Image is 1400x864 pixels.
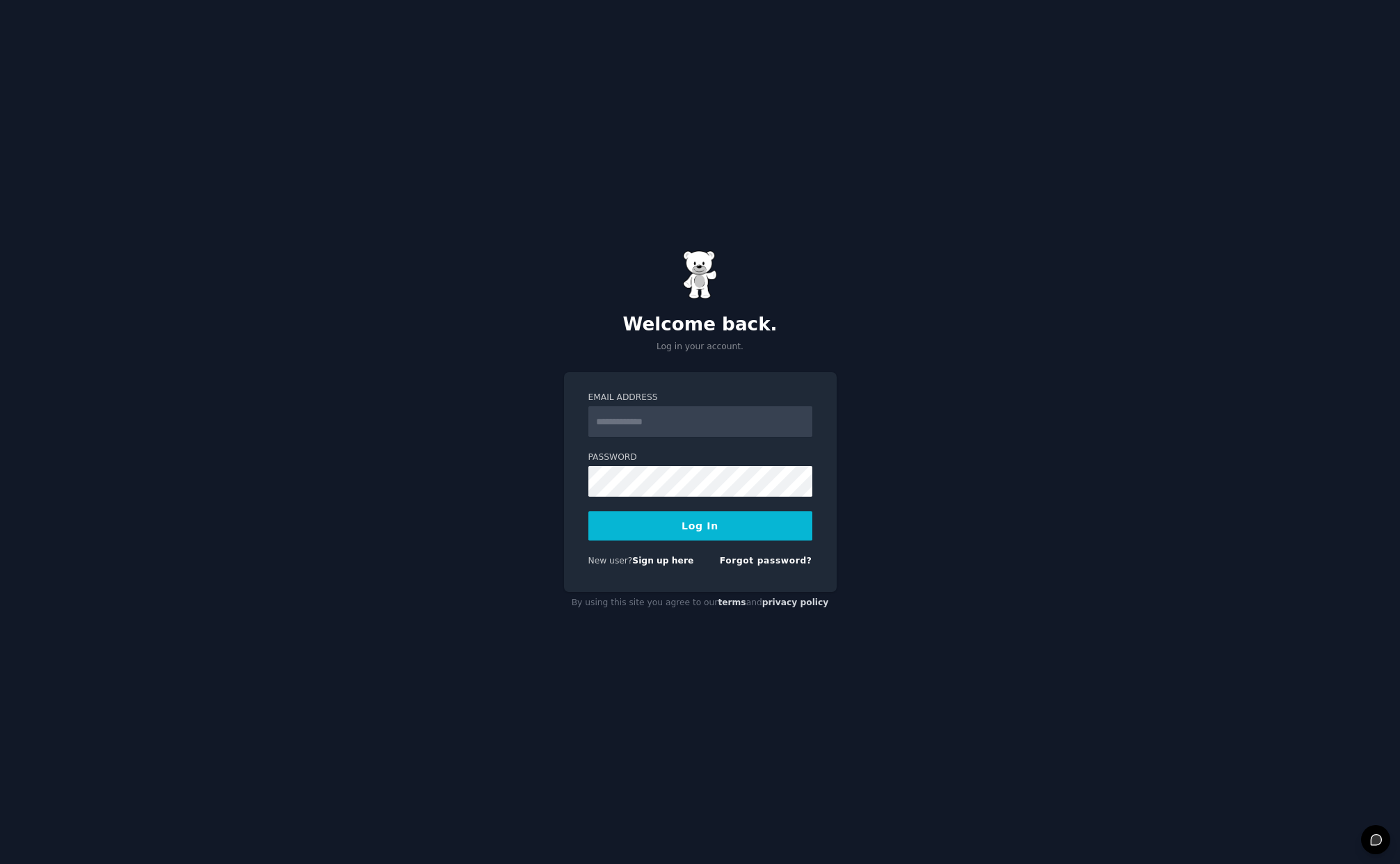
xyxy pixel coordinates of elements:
a: Forgot password? [720,556,812,566]
img: Gummy Bear [683,250,718,299]
button: Log In [588,511,812,541]
h2: Welcome back. [564,314,837,336]
div: By using this site you agree to our and [564,592,837,614]
a: privacy policy [762,598,829,607]
a: Sign up here [632,556,693,566]
span: New user? [588,556,633,566]
label: Password [588,451,812,464]
a: terms [718,598,746,607]
p: Log in your account. [564,341,837,353]
label: Email Address [588,392,812,404]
